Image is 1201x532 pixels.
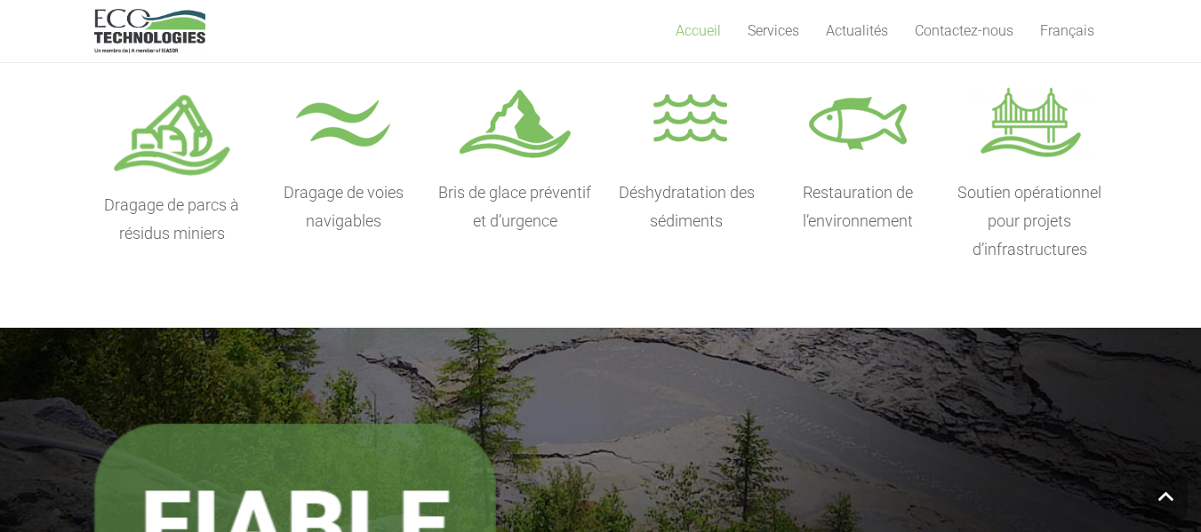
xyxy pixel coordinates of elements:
[266,179,421,235] p: Dragage de voies navigables
[437,179,593,235] p: Bris de glace préventif et d’urgence
[915,22,1013,39] span: Contactez-nous
[826,22,888,39] span: Actualités
[609,179,765,235] p: Déshydratation des sédiments
[781,179,936,235] p: Restauration de l’environnement
[1143,474,1188,519] a: Retour vers le haut
[676,22,721,39] span: Accueil
[1040,22,1094,39] span: Français
[952,179,1108,264] p: Soutien opérationnel pour projets d’infrastructures
[748,22,799,39] span: Services
[94,9,205,53] a: logo_EcoTech_ASDR_RGB
[94,191,250,248] p: Dragage de parcs à résidus miniers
